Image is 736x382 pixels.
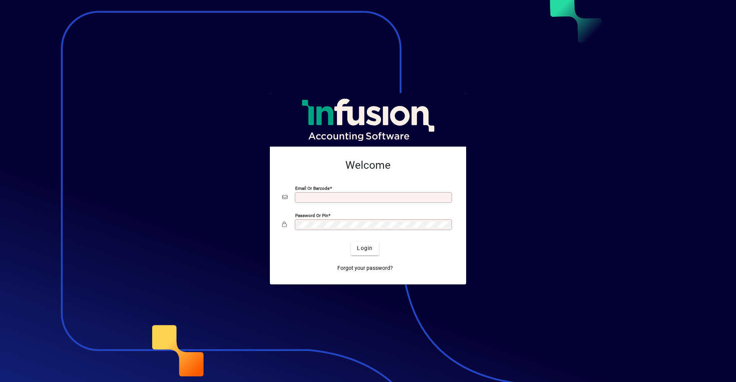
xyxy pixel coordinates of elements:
[295,185,330,191] mat-label: Email or Barcode
[337,264,393,272] span: Forgot your password?
[334,261,396,275] a: Forgot your password?
[357,244,373,252] span: Login
[295,212,328,218] mat-label: Password or Pin
[282,159,454,172] h2: Welcome
[351,242,379,255] button: Login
